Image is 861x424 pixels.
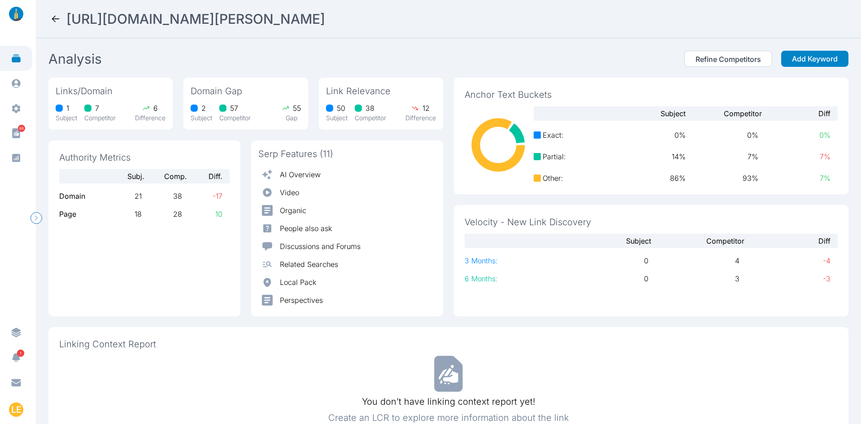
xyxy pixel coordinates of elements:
span: 38 [142,191,182,201]
span: Exact : [543,130,564,140]
button: Refine Competitors [684,51,772,67]
button: Add Keyword [781,51,848,67]
p: Subject [191,114,212,122]
span: 86 % [613,173,686,184]
p: Gap [286,114,297,122]
p: You don’t have linking context report yet! [362,395,535,408]
p: Subject [56,114,77,122]
p: AI Overview [280,169,321,180]
span: 18 [101,209,142,219]
span: 7 % [758,173,831,184]
span: Link Relevance [326,85,436,97]
span: Subject [558,236,651,246]
span: 57 [230,103,238,114]
span: 1 [66,103,69,114]
p: Create an LCR to explore more information about the link [328,411,569,424]
p: Subject [326,114,348,122]
span: 0 % [686,130,758,140]
span: 7 % [686,151,758,162]
p: Video [280,187,299,198]
span: Serp Features (11) [258,148,436,160]
span: Anchor Text Buckets [465,88,838,101]
span: 0 [557,273,648,284]
span: Domain Gap [191,85,300,97]
p: Domain [59,191,101,201]
span: Diff [762,108,838,119]
span: Subject [610,108,686,119]
span: -3 [739,273,831,284]
span: Partial : [543,151,566,162]
span: 14 % [613,151,686,162]
p: Local Pack [280,277,316,288]
p: 3 Months: [465,255,557,266]
span: Diff. [187,171,230,182]
span: 7 % [758,151,831,162]
p: Discussions and Forums [280,241,361,252]
p: Competitor [84,114,116,122]
span: -17 [182,191,222,201]
p: People also ask [280,223,332,234]
p: Competitor [355,114,386,122]
span: 0 [557,255,648,266]
span: 88 [18,125,25,132]
span: Other : [543,173,563,184]
p: Perspectives [280,295,323,306]
span: Velocity - New Link Discovery [465,216,838,228]
span: 38 [365,103,374,114]
span: 2 [201,103,206,114]
span: 7 [95,103,99,114]
span: 93 % [686,173,758,184]
span: 10 [182,209,222,219]
span: Authority Metrics [59,151,230,164]
span: 12 [422,103,430,114]
p: Page [59,209,101,219]
span: 0 % [758,130,831,140]
span: 0 % [613,130,686,140]
span: 28 [142,209,182,219]
h2: https://www.fulginiti-law.com/truck-accident/ [66,11,325,27]
p: Competitor [219,114,251,122]
span: Links/Domain [56,85,165,97]
span: Competitor [651,236,744,246]
p: 6 Months: [465,273,557,284]
p: Organic [280,205,306,216]
span: Subj. [102,171,144,182]
img: linklaunch_small.2ae18699.png [5,7,27,21]
p: Difference [135,114,165,122]
span: 3 [648,273,739,284]
span: Diff [744,236,838,246]
span: Comp. [144,171,187,182]
span: -4 [739,255,831,266]
p: Related Searches [280,259,338,270]
span: 6 [153,103,158,114]
span: Competitor [686,108,762,119]
p: Difference [405,114,436,122]
span: 55 [293,103,301,114]
h2: Analysis [48,51,102,67]
span: 4 [648,255,739,266]
span: 50 [337,103,345,114]
span: Linking Context Report [59,338,838,350]
span: 21 [101,191,142,201]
